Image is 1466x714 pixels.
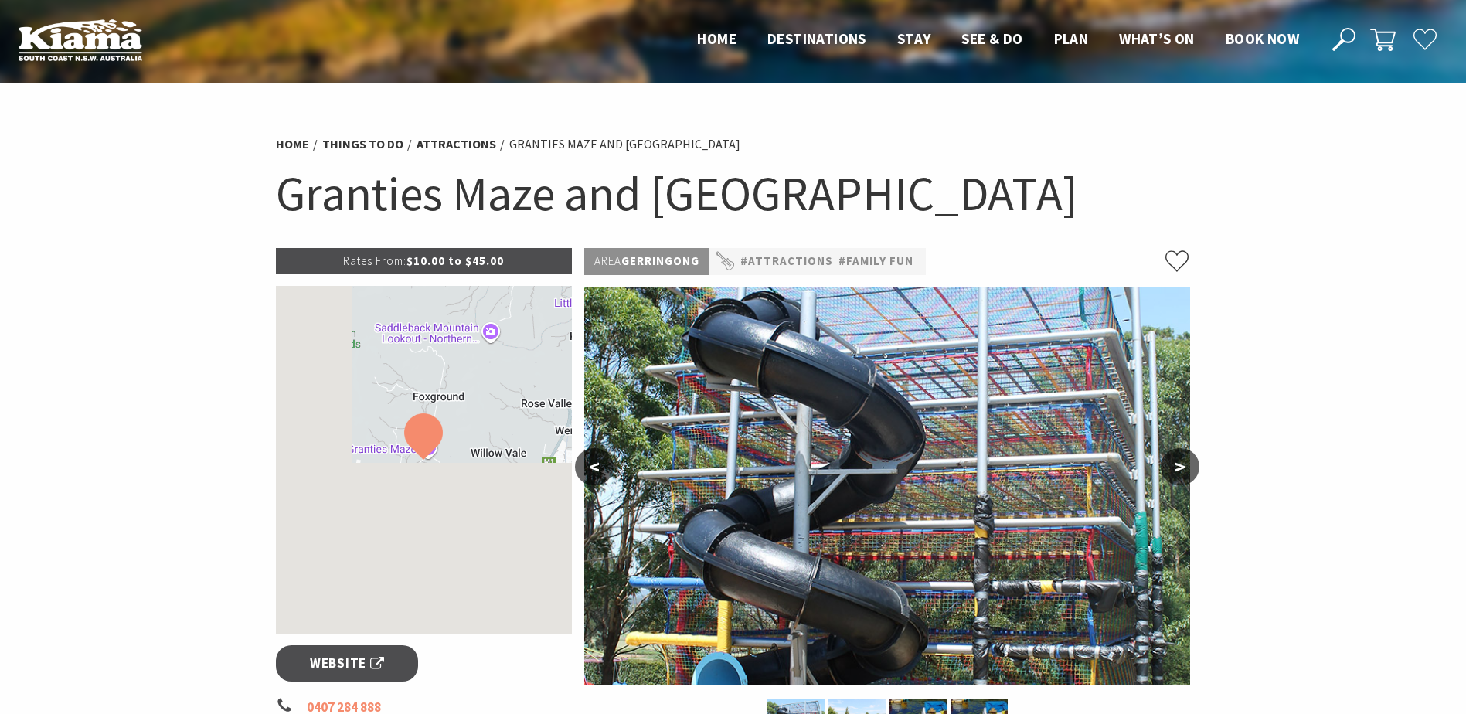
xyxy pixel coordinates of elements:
span: See & Do [961,29,1022,48]
img: Kiama Logo [19,19,142,61]
a: Website [276,645,419,682]
span: Rates From: [343,253,406,268]
span: Website [310,653,384,674]
span: Plan [1054,29,1089,48]
a: Things To Do [322,136,403,152]
img: Granties Slide [584,287,1190,685]
p: Gerringong [584,248,709,275]
a: Home [276,136,309,152]
button: < [575,448,614,485]
li: Granties Maze and [GEOGRAPHIC_DATA] [509,134,740,155]
span: Home [697,29,736,48]
span: Destinations [767,29,866,48]
span: Stay [897,29,931,48]
nav: Main Menu [682,27,1315,53]
a: #Attractions [740,252,833,271]
a: Attractions [417,136,496,152]
p: $10.00 to $45.00 [276,248,573,274]
a: #Family Fun [838,252,913,271]
span: Area [594,253,621,268]
span: What’s On [1119,29,1195,48]
span: Book now [1226,29,1299,48]
button: > [1161,448,1199,485]
h1: Granties Maze and [GEOGRAPHIC_DATA] [276,162,1191,225]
